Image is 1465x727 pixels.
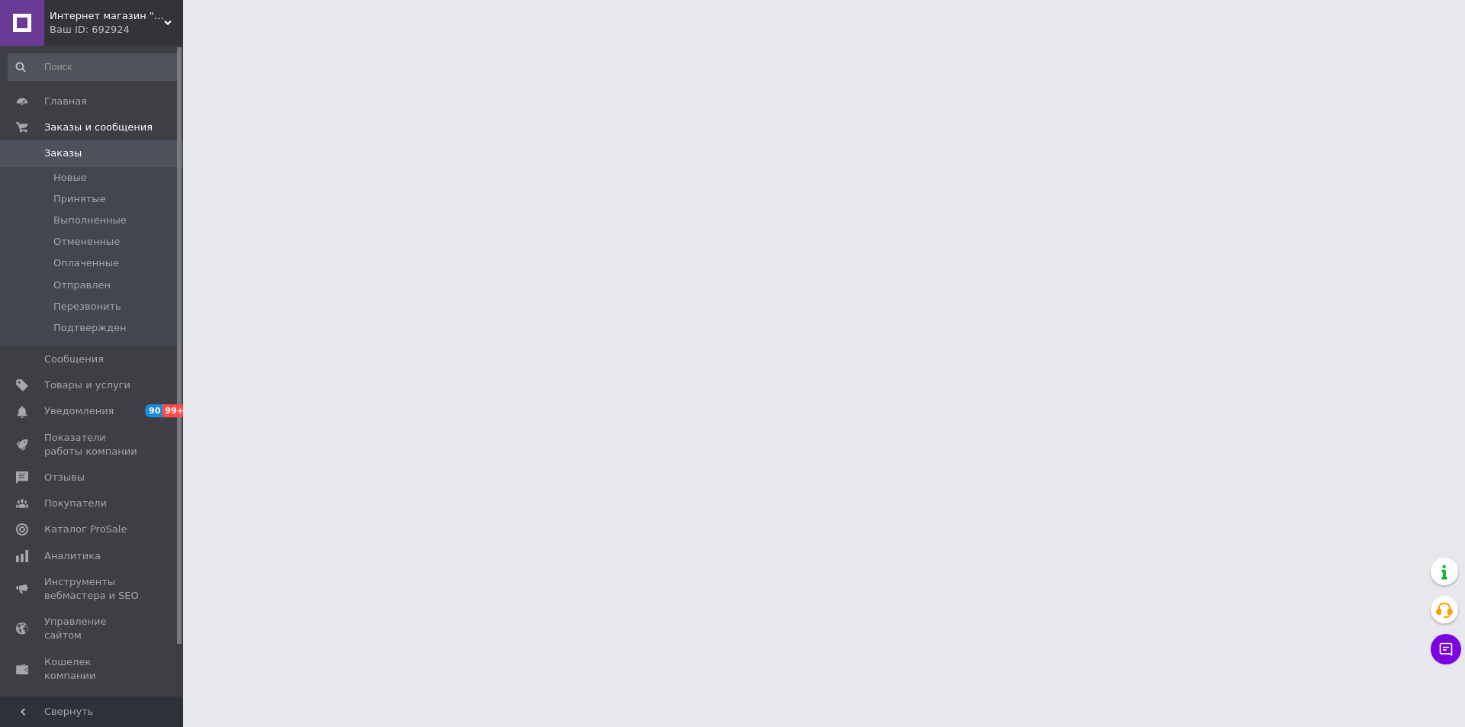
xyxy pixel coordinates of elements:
button: Чат с покупателем [1431,634,1461,664]
span: Главная [44,95,87,108]
span: Принятые [53,192,106,206]
span: Аналитика [44,549,101,563]
span: Отмененные [53,235,120,249]
span: 99+ [163,404,188,417]
span: Покупатели [44,497,107,510]
span: Товары и услуги [44,378,130,392]
span: Подтвержден [53,321,126,335]
span: Новые [53,171,87,185]
span: Перезвонить [53,300,121,314]
span: Управление сайтом [44,615,141,642]
span: Инструменты вебмастера и SEO [44,575,141,603]
input: Поиск [8,53,180,81]
span: Каталог ProSale [44,523,127,536]
span: Отзывы [44,471,85,484]
span: 90 [145,404,163,417]
span: Заказы и сообщения [44,121,153,134]
span: Отправлен [53,278,111,292]
div: Ваш ID: 692924 [50,23,183,37]
span: Выполненные [53,214,127,227]
span: Заказы [44,146,82,160]
span: Уведомления [44,404,114,418]
span: Маркет [44,695,83,709]
span: Сообщения [44,352,104,366]
span: Интернет магазин "Детали". Запчасти для электро и бензоинструмента [50,9,164,23]
span: Кошелек компании [44,655,141,683]
span: Показатели работы компании [44,431,141,458]
span: Оплаченные [53,256,119,270]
